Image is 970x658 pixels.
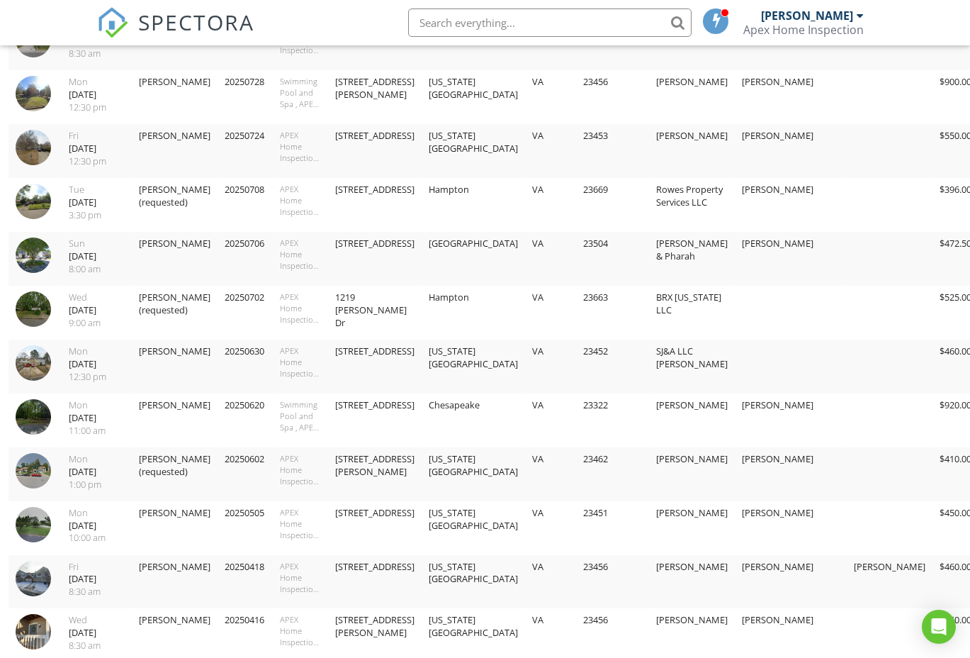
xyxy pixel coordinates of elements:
[69,561,125,574] div: Fri
[97,7,128,38] img: The Best Home Inspection Software - Spectora
[328,286,422,340] td: 1219 [PERSON_NAME] Dr
[218,178,273,232] td: 20250708
[735,447,847,501] td: [PERSON_NAME]
[69,238,125,250] div: Sun
[16,184,51,219] img: streetview
[69,76,125,89] div: Mon
[422,555,525,609] td: [US_STATE][GEOGRAPHIC_DATA]
[280,76,321,110] div: Swimming Pool and Spa , APEX Home Inspection-Residential Inspection
[69,399,125,412] div: Mon
[649,447,735,501] td: [PERSON_NAME]
[132,555,218,609] td: [PERSON_NAME]
[735,501,847,555] td: [PERSON_NAME]
[280,184,321,218] div: APEX Home Inspection-Residential Inspection
[218,286,273,340] td: 20250702
[649,70,735,124] td: [PERSON_NAME]
[735,70,847,124] td: [PERSON_NAME]
[16,507,51,542] img: streetview
[525,447,576,501] td: VA
[525,394,576,447] td: VA
[16,399,51,435] img: streetview
[218,555,273,609] td: 20250418
[132,447,218,501] td: [PERSON_NAME] (requested)
[16,561,51,596] img: streetview
[69,48,125,60] div: 8:30 am
[69,425,125,437] div: 11:00 am
[576,70,649,124] td: 23456
[69,155,125,168] div: 12:30 pm
[69,453,125,466] div: Mon
[69,573,125,586] div: [DATE]
[69,263,125,276] div: 8:00 am
[69,304,125,317] div: [DATE]
[847,555,932,609] td: [PERSON_NAME]
[69,532,125,545] div: 10:00 am
[138,7,254,37] span: SPECTORA
[922,610,956,644] div: Open Intercom Messenger
[69,627,125,640] div: [DATE]
[576,340,649,394] td: 23452
[218,501,273,555] td: 20250505
[422,447,525,501] td: [US_STATE][GEOGRAPHIC_DATA]
[280,614,321,648] div: APEX Home Inspection-Residential Inspection
[132,124,218,178] td: [PERSON_NAME]
[328,555,422,609] td: [STREET_ADDRESS]
[218,232,273,286] td: 20250706
[649,555,735,609] td: [PERSON_NAME]
[328,70,422,124] td: [STREET_ADDRESS][PERSON_NAME]
[16,453,51,489] img: streetview
[280,238,321,272] div: APEX Home Inspection-Residential Inspection
[69,345,125,358] div: Mon
[328,447,422,501] td: [STREET_ADDRESS][PERSON_NAME]
[328,232,422,286] td: [STREET_ADDRESS]
[218,447,273,501] td: 20250602
[280,345,321,379] div: APEX Home Inspection-Residential Inspection
[280,453,321,487] div: APEX Home Inspection-Residential Inspection
[649,232,735,286] td: [PERSON_NAME] & Pharah
[328,340,422,394] td: [STREET_ADDRESS]
[576,394,649,447] td: 23322
[525,286,576,340] td: VA
[422,501,525,555] td: [US_STATE][GEOGRAPHIC_DATA]
[328,178,422,232] td: [STREET_ADDRESS]
[576,286,649,340] td: 23663
[132,394,218,447] td: [PERSON_NAME]
[69,507,125,520] div: Mon
[69,184,125,196] div: Tue
[525,501,576,555] td: VA
[525,232,576,286] td: VA
[280,507,321,541] div: APEX Home Inspection-Residential Inspection
[576,555,649,609] td: 23456
[132,501,218,555] td: [PERSON_NAME]
[218,70,273,124] td: 20250728
[328,394,422,447] td: [STREET_ADDRESS]
[218,394,273,447] td: 20250620
[743,23,864,37] div: Apex Home Inspection
[328,501,422,555] td: [STREET_ADDRESS]
[576,124,649,178] td: 23453
[649,124,735,178] td: [PERSON_NAME]
[69,317,125,330] div: 9:00 am
[328,124,422,178] td: [STREET_ADDRESS]
[735,178,847,232] td: [PERSON_NAME]
[422,70,525,124] td: [US_STATE][GEOGRAPHIC_DATA]
[576,447,649,501] td: 23462
[422,124,525,178] td: [US_STATE][GEOGRAPHIC_DATA]
[576,501,649,555] td: 23451
[761,9,853,23] div: [PERSON_NAME]
[649,394,735,447] td: [PERSON_NAME]
[649,178,735,232] td: Rowes Property Services LLC
[69,586,125,598] div: 8:30 am
[69,479,125,491] div: 1:00 pm
[16,614,51,649] img: image_processing20250416966o2hs.jpeg
[97,19,254,49] a: SPECTORA
[218,340,273,394] td: 20250630
[69,640,125,652] div: 8:30 am
[649,340,735,394] td: SJ&A LLC [PERSON_NAME]
[69,358,125,371] div: [DATE]
[649,286,735,340] td: BRX [US_STATE] LLC
[576,232,649,286] td: 23504
[525,70,576,124] td: VA
[422,232,525,286] td: [GEOGRAPHIC_DATA]
[69,143,125,155] div: [DATE]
